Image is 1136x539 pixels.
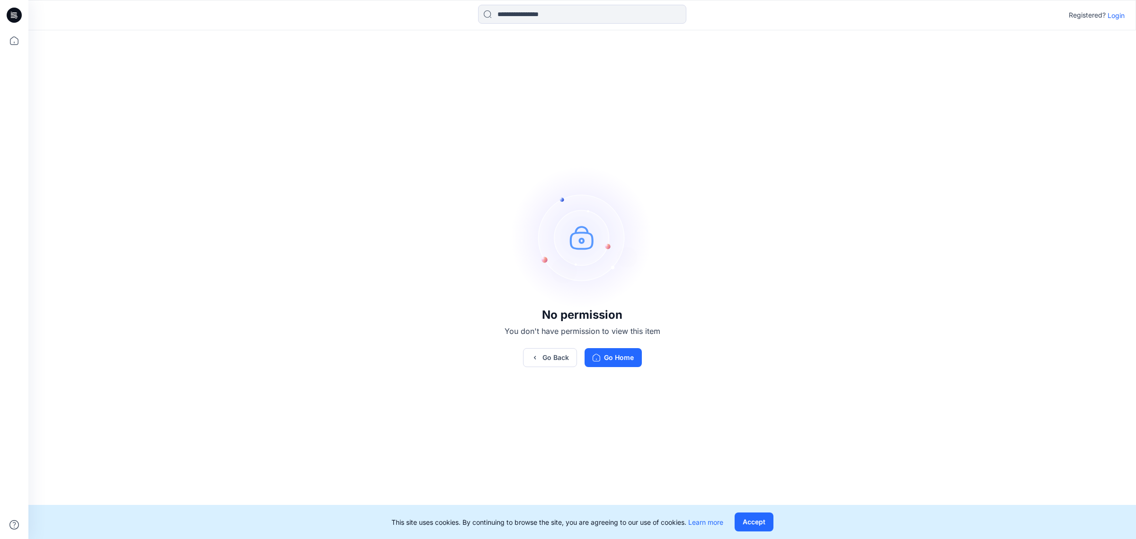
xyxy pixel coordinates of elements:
p: You don't have permission to view this item [505,325,660,337]
p: Registered? [1069,9,1106,21]
img: no-perm.svg [511,166,653,308]
h3: No permission [505,308,660,322]
a: Learn more [688,518,723,526]
p: This site uses cookies. By continuing to browse the site, you are agreeing to our use of cookies. [391,517,723,527]
button: Go Back [523,348,577,367]
button: Go Home [585,348,642,367]
button: Accept [735,512,773,531]
p: Login [1108,10,1125,20]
